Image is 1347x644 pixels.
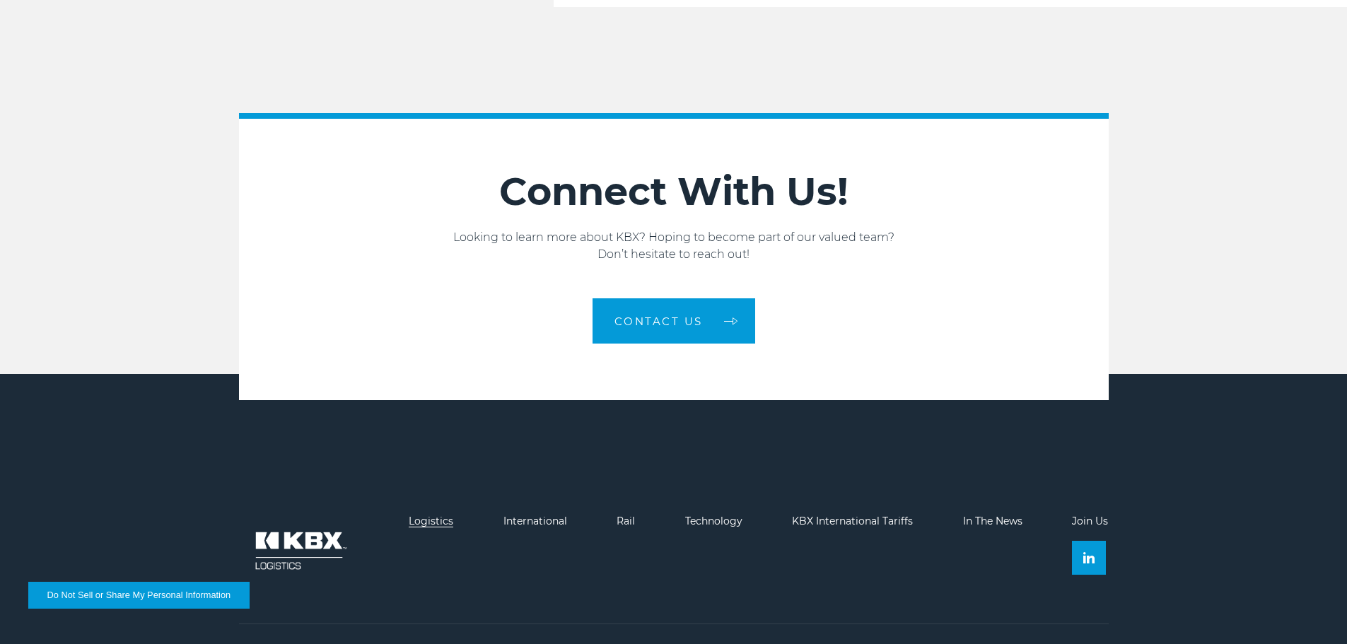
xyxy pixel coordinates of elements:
[239,229,1109,263] p: Looking to learn more about KBX? Hoping to become part of our valued team? Don’t hesitate to reac...
[792,515,913,527] a: KBX International Tariffs
[617,515,635,527] a: Rail
[1072,515,1108,527] a: Join Us
[1083,552,1095,563] img: Linkedin
[239,168,1109,215] h2: Connect With Us!
[503,515,567,527] a: International
[239,515,359,586] img: kbx logo
[593,298,755,344] a: Contact us arrow arrow
[409,515,453,527] a: Logistics
[614,316,703,327] span: Contact us
[963,515,1022,527] a: In The News
[28,582,250,609] button: Do Not Sell or Share My Personal Information
[685,515,742,527] a: Technology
